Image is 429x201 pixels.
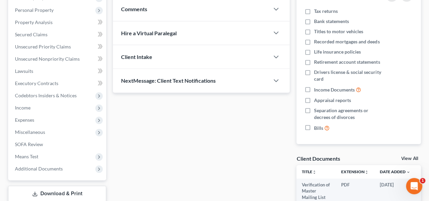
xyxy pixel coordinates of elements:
span: Retirement account statements [314,59,380,65]
i: unfold_more [312,170,316,174]
span: Drivers license & social security card [314,69,384,82]
span: Means Test [15,154,38,159]
span: Bills [314,125,323,132]
span: Secured Claims [15,32,47,37]
span: Hire a Virtual Paralegal [121,30,177,36]
span: Recorded mortgages and deeds [314,38,379,45]
a: Property Analysis [9,16,106,28]
span: Lawsuits [15,68,33,74]
i: unfold_more [365,170,369,174]
span: Life insurance policies [314,48,361,55]
iframe: Intercom live chat [406,178,422,194]
div: Client Documents [296,155,340,162]
span: Unsecured Nonpriority Claims [15,56,80,62]
span: NextMessage: Client Text Notifications [121,77,216,84]
span: Titles to motor vehicles [314,28,363,35]
span: Personal Property [15,7,54,13]
a: SOFA Review [9,138,106,150]
a: Lawsuits [9,65,106,77]
span: SOFA Review [15,141,43,147]
span: Client Intake [121,54,152,60]
span: Executory Contracts [15,80,58,86]
i: expand_more [406,170,410,174]
a: Executory Contracts [9,77,106,89]
span: Tax returns [314,8,338,15]
span: Codebtors Insiders & Notices [15,93,77,98]
span: Income Documents [314,86,355,93]
span: Additional Documents [15,166,63,172]
span: 1 [420,178,425,183]
span: Property Analysis [15,19,53,25]
a: Unsecured Nonpriority Claims [9,53,106,65]
a: Secured Claims [9,28,106,41]
span: Expenses [15,117,34,123]
a: Date Added expand_more [379,169,410,174]
a: Titleunfold_more [302,169,316,174]
span: Miscellaneous [15,129,45,135]
span: Income [15,105,31,110]
span: Bank statements [314,18,349,25]
a: Extensionunfold_more [341,169,369,174]
span: Separation agreements or decrees of divorces [314,107,384,121]
a: View All [401,156,418,161]
span: Appraisal reports [314,97,351,104]
a: Unsecured Priority Claims [9,41,106,53]
span: Unsecured Priority Claims [15,44,71,49]
span: Comments [121,6,147,12]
